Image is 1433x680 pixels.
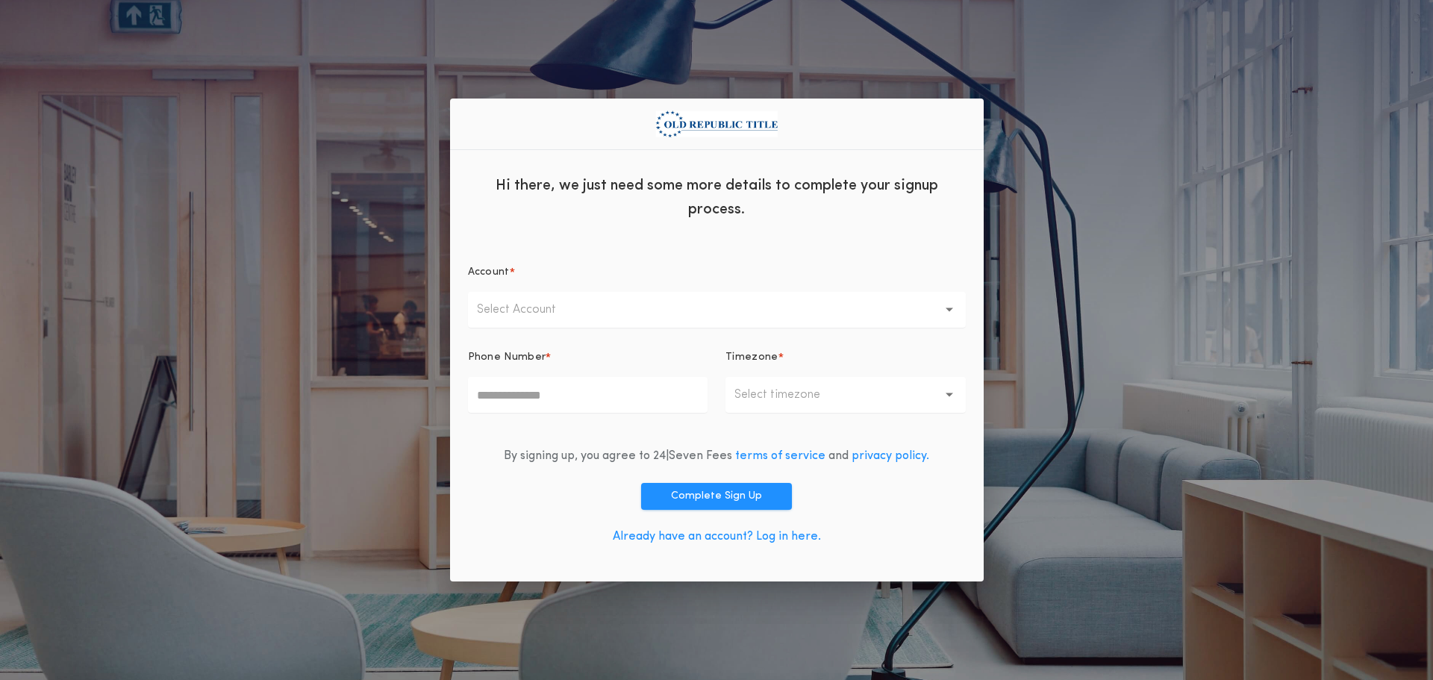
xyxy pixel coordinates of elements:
[655,110,778,137] img: org logo
[735,450,825,462] a: terms of service
[468,265,510,280] p: Account
[477,301,580,319] p: Select Account
[468,292,966,328] button: Select Account
[641,483,792,510] button: Complete Sign Up
[852,450,929,462] a: privacy policy.
[734,386,844,404] p: Select timezone
[613,531,821,543] a: Already have an account? Log in here.
[468,350,546,365] p: Phone Number
[450,162,984,229] div: Hi there, we just need some more details to complete your signup process.
[725,377,966,413] button: Select timezone
[504,447,929,465] div: By signing up, you agree to 24|Seven Fees and
[725,350,778,365] p: Timezone
[468,377,708,413] input: Phone Number*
